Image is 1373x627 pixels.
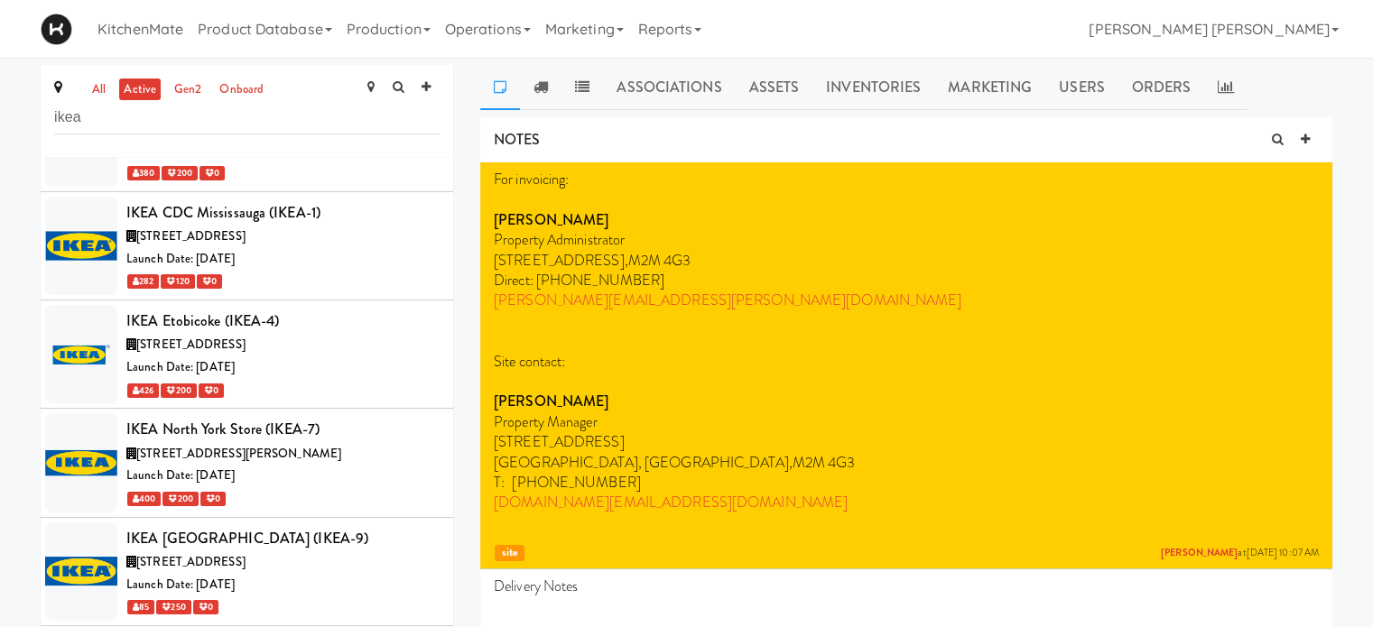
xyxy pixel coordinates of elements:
[494,472,641,493] span: T: [PHONE_NUMBER]
[494,270,664,290] span: Direct: [PHONE_NUMBER]
[54,101,440,134] input: Search site
[199,166,225,180] span: 0
[494,351,565,372] span: Site contact:
[161,274,194,289] span: 120
[136,227,246,244] span: [STREET_ADDRESS]
[126,248,440,271] div: Launch Date: [DATE]
[494,452,793,473] span: [GEOGRAPHIC_DATA], [GEOGRAPHIC_DATA],
[170,78,206,101] a: gen2
[199,383,224,398] span: 0
[126,416,440,443] div: IKEA North York Store (IKEA-7)
[494,576,1319,596] p: Delivery Notes
[126,465,440,487] div: Launch Date: [DATE]
[494,431,625,452] span: [STREET_ADDRESS]
[126,574,440,596] div: Launch Date: [DATE]
[126,356,440,379] div: Launch Date: [DATE]
[628,250,691,271] span: M2M 4G3
[136,553,246,570] span: [STREET_ADDRESS]
[495,545,524,562] span: site
[494,251,1319,271] p: [STREET_ADDRESS],
[215,78,268,101] a: onboard
[161,383,196,398] span: 200
[494,411,598,432] span: Property Manager
[119,78,161,101] a: active
[127,383,159,398] span: 426
[494,129,541,150] span: NOTES
[494,229,625,250] span: Property Administrator
[41,14,72,45] img: Micromart
[126,525,440,552] div: IKEA [GEOGRAPHIC_DATA] (IKEA-9)
[162,166,197,180] span: 200
[793,452,856,473] span: M2M 4G3
[736,65,813,110] a: Assets
[494,170,1319,189] p: For invoicing:
[127,600,154,614] span: 85
[197,274,222,289] span: 0
[41,409,453,517] li: IKEA North York Store (IKEA-7)[STREET_ADDRESS][PERSON_NAME]Launch Date: [DATE] 400 200 0
[162,492,198,506] span: 200
[603,65,735,110] a: Associations
[127,166,160,180] span: 380
[200,492,226,506] span: 0
[156,600,190,614] span: 250
[126,308,440,335] div: IKEA Etobicoke (IKEA-4)
[41,192,453,300] li: IKEA CDC Mississauga (IKEA-1)[STREET_ADDRESS]Launch Date: [DATE] 282 120 0
[41,518,453,626] li: IKEA [GEOGRAPHIC_DATA] (IKEA-9)[STREET_ADDRESS]Launch Date: [DATE] 85 250 0
[934,65,1045,110] a: Marketing
[1118,65,1205,110] a: Orders
[1045,65,1118,110] a: Users
[193,600,218,614] span: 0
[494,290,961,310] a: [PERSON_NAME][EMAIL_ADDRESS][PERSON_NAME][DOMAIN_NAME]
[494,492,848,512] a: [DOMAIN_NAME][EMAIL_ADDRESS][DOMAIN_NAME]
[88,78,110,101] a: all
[127,274,159,289] span: 282
[41,300,453,409] li: IKEA Etobicoke (IKEA-4)[STREET_ADDRESS]Launch Date: [DATE] 426 200 0
[127,492,161,506] span: 400
[1161,546,1238,559] a: [PERSON_NAME]
[136,445,341,462] span: [STREET_ADDRESS][PERSON_NAME]
[494,209,608,230] strong: [PERSON_NAME]
[136,336,246,353] span: [STREET_ADDRESS]
[494,391,608,411] strong: [PERSON_NAME]
[1161,547,1319,560] span: at [DATE] 10:07 AM
[812,65,934,110] a: Inventories
[126,199,440,226] div: IKEA CDC Mississauga (IKEA-1)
